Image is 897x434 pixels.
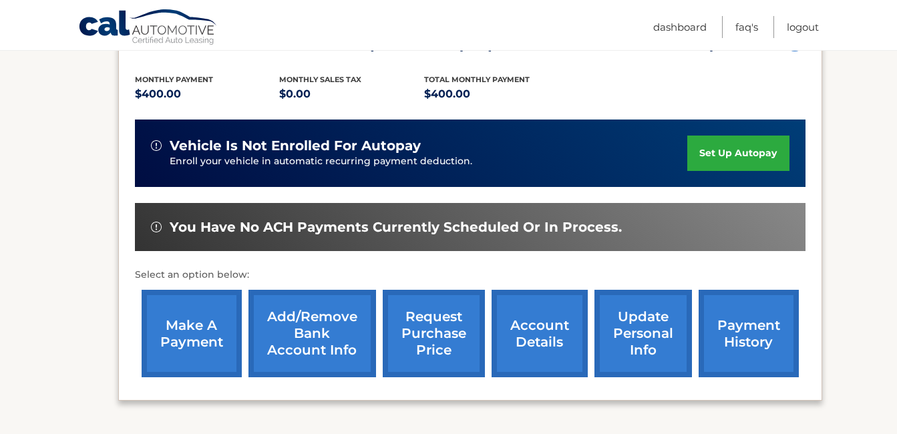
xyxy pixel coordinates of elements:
span: Monthly sales Tax [279,75,361,84]
a: FAQ's [735,16,758,38]
span: vehicle is not enrolled for autopay [170,138,421,154]
p: $400.00 [424,85,569,103]
a: Add/Remove bank account info [248,290,376,377]
a: Dashboard [653,16,707,38]
a: set up autopay [687,136,789,171]
a: Logout [787,16,819,38]
span: Total Monthly Payment [424,75,530,84]
span: Monthly Payment [135,75,213,84]
p: $400.00 [135,85,280,103]
a: Cal Automotive [78,9,218,47]
a: account details [492,290,588,377]
a: request purchase price [383,290,485,377]
span: You have no ACH payments currently scheduled or in process. [170,219,622,236]
img: alert-white.svg [151,222,162,232]
p: $0.00 [279,85,424,103]
p: Enroll your vehicle in automatic recurring payment deduction. [170,154,688,169]
p: Select an option below: [135,267,805,283]
a: payment history [699,290,799,377]
a: make a payment [142,290,242,377]
a: update personal info [594,290,692,377]
img: alert-white.svg [151,140,162,151]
